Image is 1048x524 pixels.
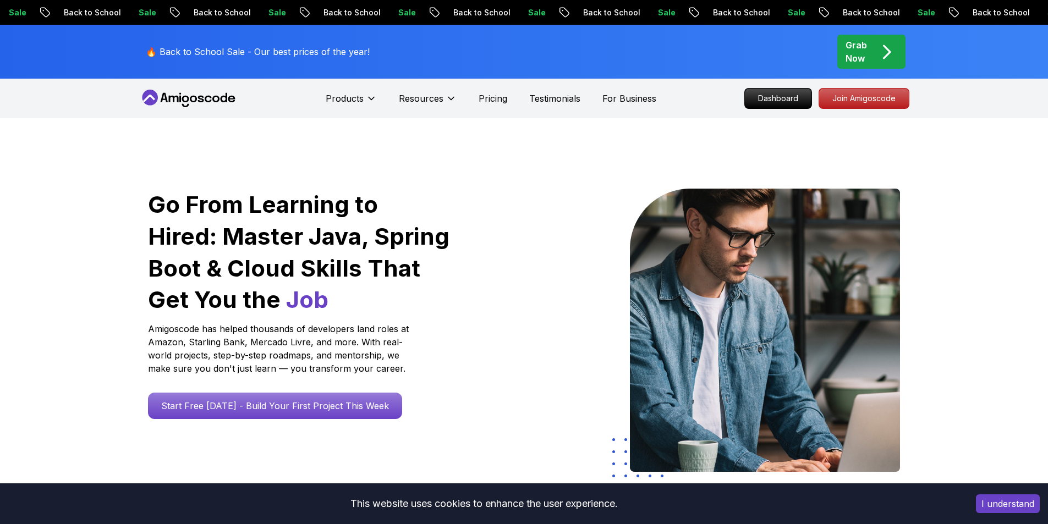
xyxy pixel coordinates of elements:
button: Accept cookies [976,494,1040,513]
button: Products [326,92,377,114]
p: Back to School [958,7,1033,18]
p: Back to School [309,7,383,18]
p: Sale [513,7,548,18]
p: Back to School [438,7,513,18]
p: Sale [254,7,289,18]
p: Join Amigoscode [819,89,909,108]
p: Back to School [179,7,254,18]
p: Back to School [698,7,773,18]
div: This website uses cookies to enhance the user experience. [8,492,959,516]
p: Back to School [49,7,124,18]
p: Sale [383,7,419,18]
span: Job [286,285,328,313]
a: Pricing [479,92,507,105]
h1: Go From Learning to Hired: Master Java, Spring Boot & Cloud Skills That Get You the [148,189,451,316]
p: Sale [643,7,678,18]
p: Sale [773,7,808,18]
a: Start Free [DATE] - Build Your First Project This Week [148,393,402,419]
p: Dashboard [745,89,811,108]
a: For Business [602,92,656,105]
p: 🔥 Back to School Sale - Our best prices of the year! [146,45,370,58]
p: Amigoscode has helped thousands of developers land roles at Amazon, Starling Bank, Mercado Livre,... [148,322,412,375]
img: hero [630,189,900,472]
button: Resources [399,92,457,114]
p: Back to School [828,7,903,18]
p: Sale [124,7,159,18]
p: Resources [399,92,443,105]
p: Sale [903,7,938,18]
p: Back to School [568,7,643,18]
p: Products [326,92,364,105]
a: Testimonials [529,92,580,105]
p: Grab Now [846,38,867,65]
a: Dashboard [744,88,812,109]
a: Join Amigoscode [819,88,909,109]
